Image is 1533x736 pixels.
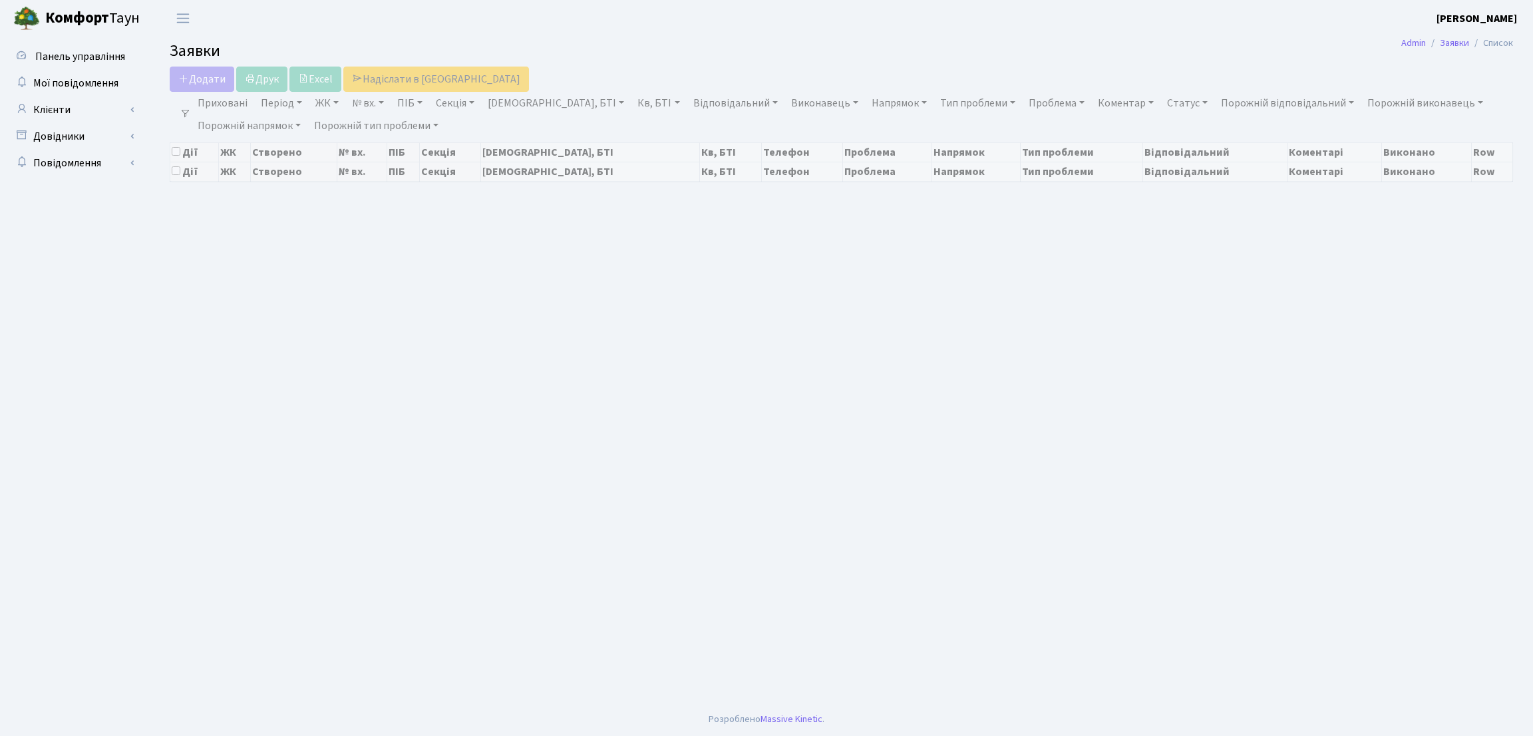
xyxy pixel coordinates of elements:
th: [DEMOGRAPHIC_DATA], БТІ [481,142,700,162]
b: Комфорт [45,7,109,29]
a: Виконавець [786,92,864,114]
a: [PERSON_NAME] [1437,11,1517,27]
a: Приховані [192,92,253,114]
th: Коментарі [1287,162,1382,181]
th: Відповідальний [1143,162,1287,181]
th: Телефон [762,142,843,162]
th: Напрямок [932,162,1021,181]
th: ЖК [219,142,250,162]
span: Додати [178,72,226,87]
a: Коментар [1093,92,1159,114]
a: Надіслати в [GEOGRAPHIC_DATA] [343,67,529,92]
th: Створено [250,162,337,181]
a: Кв, БТІ [632,92,685,114]
th: Виконано [1381,142,1471,162]
a: Проблема [1023,92,1090,114]
th: № вх. [337,142,387,162]
a: № вх. [347,92,389,114]
a: Порожній виконавець [1362,92,1488,114]
th: Row [1471,142,1512,162]
b: [PERSON_NAME] [1437,11,1517,26]
th: Виконано [1381,162,1471,181]
th: Відповідальний [1143,142,1287,162]
th: Проблема [843,142,932,162]
a: Massive Kinetic [761,712,822,726]
th: Створено [250,142,337,162]
nav: breadcrumb [1381,29,1533,57]
a: ПІБ [392,92,428,114]
th: Коментарі [1287,142,1382,162]
th: Кв, БТІ [700,142,762,162]
th: Телефон [762,162,843,181]
a: Мої повідомлення [7,70,140,96]
a: Порожній відповідальний [1216,92,1359,114]
th: ЖК [219,162,250,181]
th: Дії [170,162,219,181]
th: ПІБ [387,142,419,162]
a: Повідомлення [7,150,140,176]
a: Admin [1401,36,1426,50]
a: ЖК [310,92,344,114]
a: Друк [236,67,287,92]
a: Панель управління [7,43,140,70]
span: Заявки [170,39,220,63]
th: [DEMOGRAPHIC_DATA], БТІ [481,162,700,181]
a: Відповідальний [688,92,783,114]
a: Заявки [1440,36,1469,50]
a: Секція [430,92,480,114]
a: Тип проблеми [935,92,1021,114]
a: Довідники [7,123,140,150]
div: Розроблено . [709,712,824,727]
a: Порожній тип проблеми [309,114,444,137]
th: Напрямок [932,142,1021,162]
span: Таун [45,7,140,30]
th: Секція [419,162,481,181]
a: Напрямок [866,92,932,114]
a: Excel [289,67,341,92]
th: Row [1471,162,1512,181]
th: Кв, БТІ [700,162,762,181]
th: № вх. [337,162,387,181]
a: Додати [170,67,234,92]
button: Переключити навігацію [166,7,200,29]
a: Період [255,92,307,114]
a: Статус [1162,92,1213,114]
th: ПІБ [387,162,419,181]
a: Порожній напрямок [192,114,306,137]
img: logo.png [13,5,40,32]
th: Тип проблеми [1021,142,1143,162]
th: Проблема [843,162,932,181]
a: [DEMOGRAPHIC_DATA], БТІ [482,92,629,114]
span: Мої повідомлення [33,76,118,91]
li: Список [1469,36,1513,51]
th: Тип проблеми [1021,162,1143,181]
th: Дії [170,142,219,162]
th: Секція [419,142,481,162]
a: Клієнти [7,96,140,123]
span: Панель управління [35,49,125,64]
